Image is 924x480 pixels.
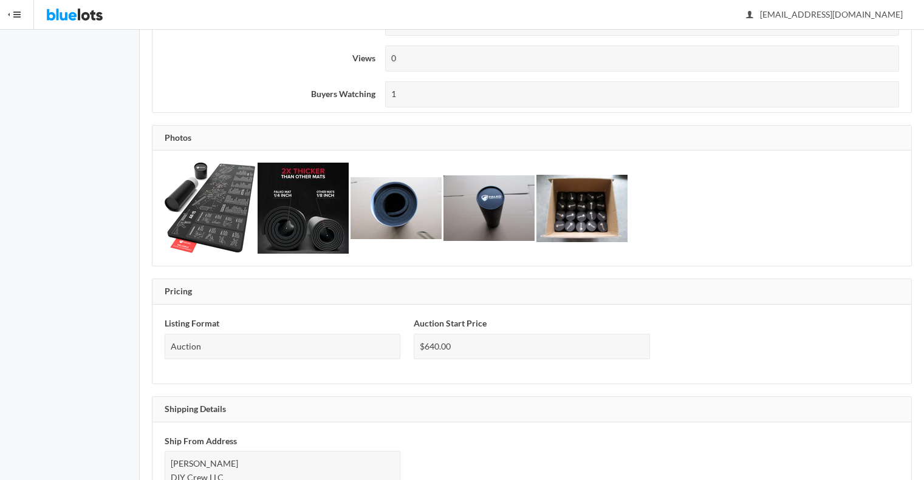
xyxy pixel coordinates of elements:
img: 0d770cdb-d144-427c-8286-1652572930a0-1676304185.png [351,177,442,239]
th: Views [152,41,380,76]
label: Ship From Address [165,434,237,448]
div: Shipping Details [152,397,911,422]
div: Pricing [152,279,911,305]
div: $640.00 [414,334,649,360]
div: Auction [165,334,400,360]
img: 811ad185-8f38-40a9-87f6-81e1a31e9b02-1676304185.jpg [258,163,349,254]
ion-icon: person [744,10,756,21]
span: [EMAIL_ADDRESS][DOMAIN_NAME] [747,9,903,19]
label: Auction Start Price [414,317,487,331]
div: 0 [385,46,899,72]
img: a1e51db7-9d53-4568-8c62-b842627877e7-1676304187.png [536,175,628,242]
th: Buyers Watching [152,76,380,112]
label: Listing Format [165,317,219,331]
img: 4831ec17-2ad8-4750-aab5-9740054623f0-1676304185.jpg [165,163,256,254]
img: 90eb7dd2-faf3-4a54-9bd0-94f76b2921b6-1676304186.png [443,175,535,241]
div: 1 [385,81,899,107]
div: Photos [152,126,911,151]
